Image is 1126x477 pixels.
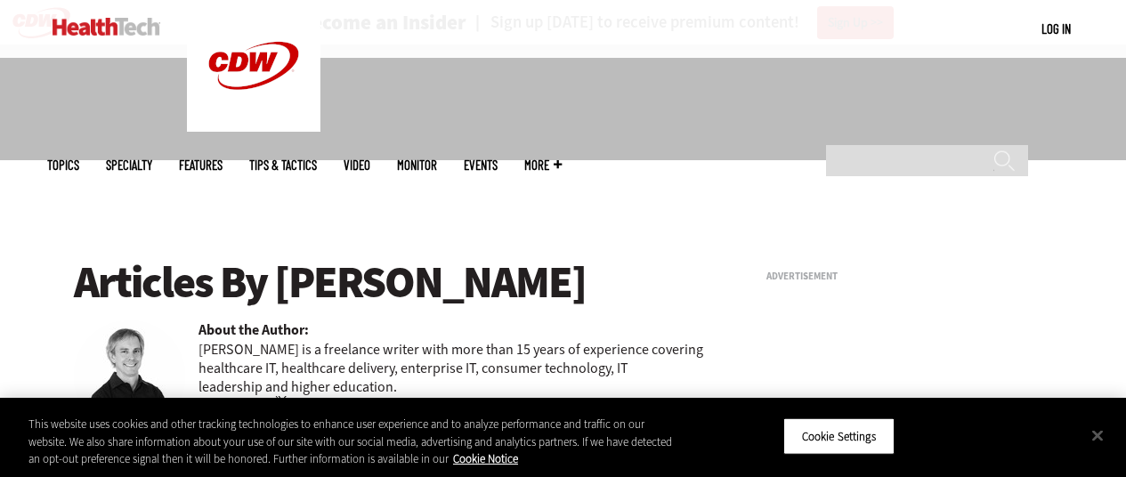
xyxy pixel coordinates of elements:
[453,451,518,466] a: More information about your privacy
[106,158,152,172] span: Specialty
[198,340,720,396] p: [PERSON_NAME] is a freelance writer with more than 15 years of experience covering healthcare IT,...
[187,117,320,136] a: CDW
[1078,416,1117,455] button: Close
[74,320,185,432] img: Brian Eastwood
[28,416,676,468] div: This website uses cookies and other tracking technologies to enhance user experience and to analy...
[464,158,498,172] a: Events
[397,158,437,172] a: MonITor
[198,320,309,340] b: About the Author:
[53,18,160,36] img: Home
[344,158,370,172] a: Video
[275,396,291,410] a: Twitter
[1041,20,1071,36] a: Log in
[524,158,562,172] span: More
[1041,20,1071,38] div: User menu
[47,158,79,172] span: Topics
[179,158,223,172] a: Features
[766,271,1033,281] h3: Advertisement
[783,417,895,455] button: Cookie Settings
[249,158,317,172] a: Tips & Tactics
[74,258,720,307] h1: Articles By [PERSON_NAME]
